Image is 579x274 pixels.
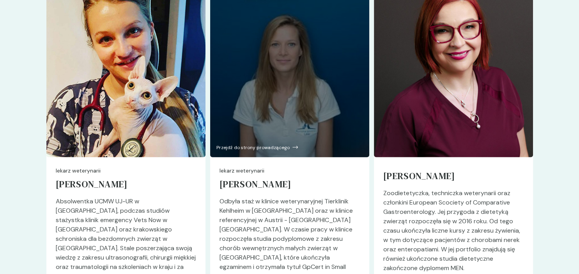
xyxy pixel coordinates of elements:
a: [PERSON_NAME] [56,175,196,197]
a: [PERSON_NAME] [383,167,524,189]
p: Przejdź do strony prowadzącego [216,144,290,151]
p: lekarz weterynarii [220,167,360,175]
a: [PERSON_NAME] [220,175,360,197]
p: lekarz weterynarii [56,167,196,175]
